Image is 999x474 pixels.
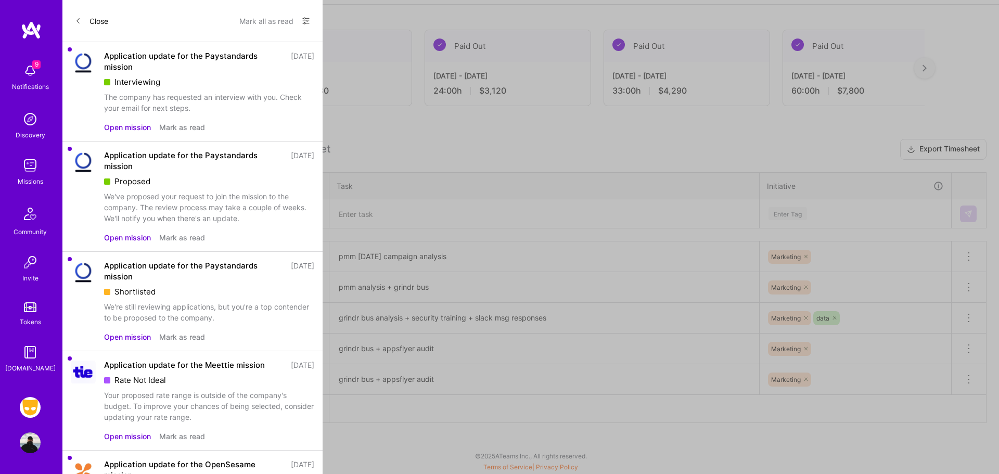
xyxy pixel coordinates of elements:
button: Close [75,12,108,29]
div: [DATE] [291,260,314,282]
div: Application update for the Paystandards mission [104,50,285,72]
img: guide book [20,342,41,363]
a: Grindr: Data + FE + CyberSecurity + QA [17,397,43,418]
div: The company has requested an interview with you. Check your email for next steps. [104,92,314,113]
img: Company Logo [71,150,96,175]
button: Open mission [104,431,151,442]
div: Invite [22,273,39,284]
img: teamwork [20,155,41,176]
button: Mark as read [159,232,205,243]
img: Company Logo [71,361,96,383]
div: [DOMAIN_NAME] [5,363,56,374]
button: Open mission [104,331,151,342]
img: Invite [20,252,41,273]
img: Community [18,201,43,226]
img: discovery [20,109,41,130]
img: Company Logo [71,260,96,285]
div: [DATE] [291,360,314,370]
img: tokens [24,302,36,312]
img: Grindr: Data + FE + CyberSecurity + QA [20,397,41,418]
button: Open mission [104,232,151,243]
div: Proposed [104,176,314,187]
img: Company Logo [71,50,96,75]
div: We've proposed your request to join the mission to the company. The review process may take a cou... [104,191,314,224]
div: Interviewing [104,76,314,87]
img: User Avatar [20,432,41,453]
div: Discovery [16,130,45,140]
div: Application update for the Meettie mission [104,360,265,370]
div: [DATE] [291,50,314,72]
div: Application update for the Paystandards mission [104,260,285,282]
div: Tokens [20,316,41,327]
div: Application update for the Paystandards mission [104,150,285,172]
div: [DATE] [291,150,314,172]
a: User Avatar [17,432,43,453]
button: Mark as read [159,331,205,342]
img: logo [21,21,42,40]
div: Missions [18,176,43,187]
button: Open mission [104,122,151,133]
div: Rate Not Ideal [104,375,314,386]
div: Shortlisted [104,286,314,297]
div: We're still reviewing applications, but you're a top contender to be proposed to the company. [104,301,314,323]
button: Mark as read [159,431,205,442]
button: Mark as read [159,122,205,133]
button: Mark all as read [239,12,293,29]
div: Community [14,226,47,237]
div: Your proposed rate range is outside of the company's budget. To improve your chances of being sel... [104,390,314,422]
